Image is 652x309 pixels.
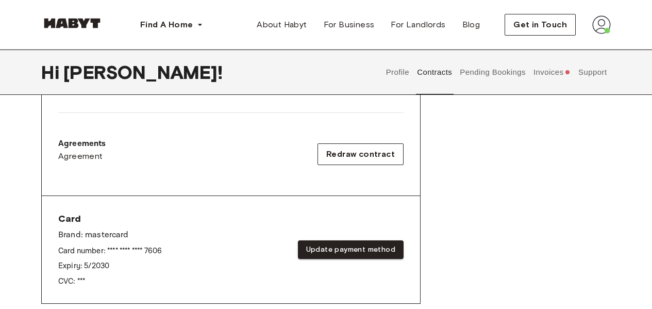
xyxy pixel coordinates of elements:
span: For Landlords [391,19,445,31]
button: Support [577,50,608,95]
span: Card [58,213,162,225]
p: Brand: mastercard [58,229,162,241]
a: Blog [454,14,489,35]
button: Contracts [416,50,454,95]
span: Find A Home [140,19,193,31]
button: Update payment method [298,240,404,259]
span: Hi [41,61,63,83]
button: Find A Home [132,14,211,35]
button: Pending Bookings [459,50,527,95]
button: Redraw contract [317,143,404,165]
a: About Habyt [248,14,315,35]
button: Get in Touch [505,14,576,36]
button: Invoices [532,50,572,95]
span: [PERSON_NAME] ! [63,61,223,83]
span: About Habyt [257,19,307,31]
div: user profile tabs [382,50,611,95]
span: For Business [324,19,375,31]
a: Agreement [58,150,106,162]
button: Profile [384,50,411,95]
p: Expiry: 5 / 2030 [58,261,162,271]
span: Blog [462,19,480,31]
a: For Business [315,14,383,35]
span: Get in Touch [513,19,567,31]
a: For Landlords [382,14,454,35]
img: avatar [592,15,611,34]
span: Redraw contract [326,148,395,160]
p: Agreements [58,138,106,150]
span: Agreement [58,150,103,162]
img: Habyt [41,18,103,28]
